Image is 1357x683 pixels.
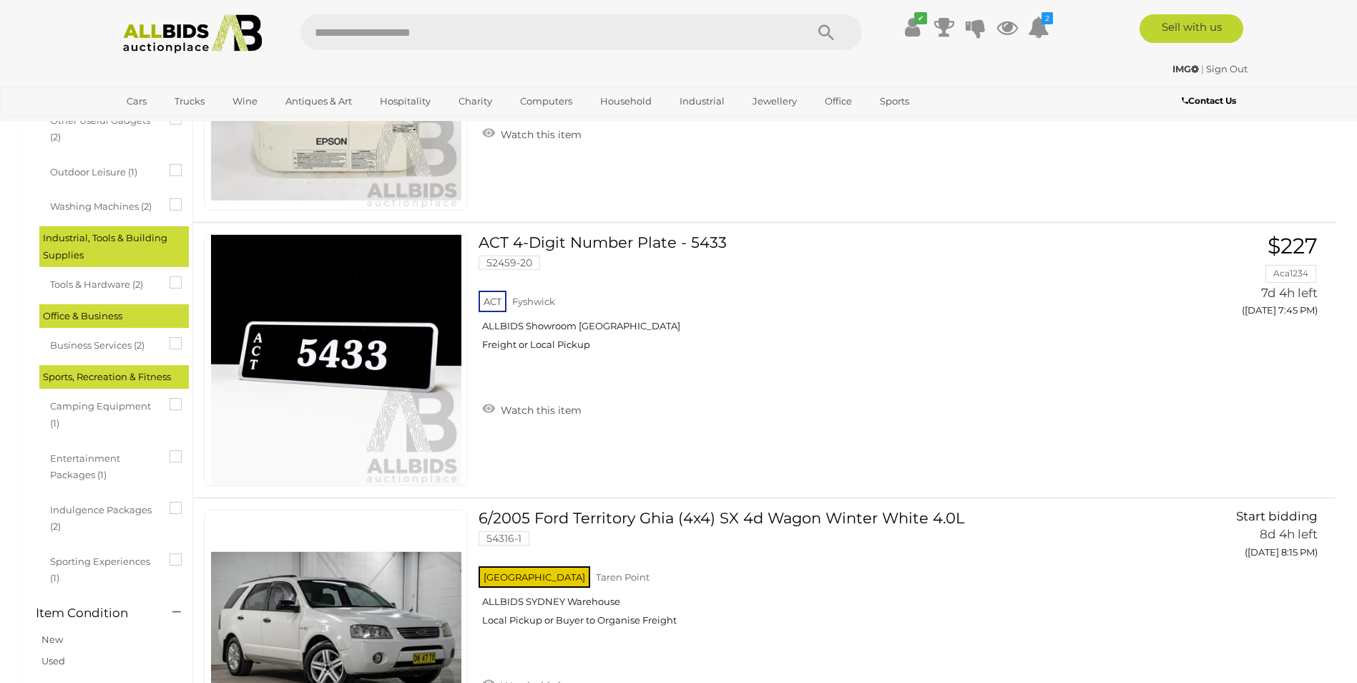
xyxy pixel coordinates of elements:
a: Watch this item [479,398,585,420]
a: Charity [449,89,501,113]
span: Entertainment Packages (1) [50,447,157,484]
a: Used [41,655,65,667]
a: 6/2005 Ford Territory Ghia (4x4) SX 4d Wagon Winter White 4.0L 54316-1 [GEOGRAPHIC_DATA] Taren Po... [489,510,1135,637]
i: 2 [1042,12,1053,24]
span: Sporting Experiences (1) [50,550,157,587]
a: Cars [117,89,156,113]
span: Other Useful Gadgets (2) [50,109,157,146]
div: Industrial, Tools & Building Supplies [39,226,189,267]
a: Sell with us [1140,14,1243,43]
span: Outdoor Leisure (1) [50,160,157,180]
i: ✔ [914,12,927,24]
span: Start bidding [1236,509,1318,523]
a: Trucks [165,89,214,113]
span: Indulgence Packages (2) [50,498,157,536]
a: $227 Aca1234 7d 4h left ([DATE] 7:45 PM) [1156,234,1321,324]
img: 52459-20a.jpg [211,235,461,485]
a: Office [815,89,861,113]
a: Start bidding 8d 4h left ([DATE] 8:15 PM) [1156,510,1321,566]
a: ✔ [902,14,924,40]
a: ACT 4-Digit Number Plate - 5433 52459-20 ACT Fyshwick ALLBIDS Showroom [GEOGRAPHIC_DATA] Freight ... [489,234,1135,362]
button: Search [790,14,862,50]
a: New [41,634,63,645]
a: [GEOGRAPHIC_DATA] [117,113,237,137]
span: Camping Equipment (1) [50,394,157,432]
span: $227 [1268,233,1318,259]
a: Industrial [670,89,734,113]
strong: IMG [1172,63,1199,74]
a: Antiques & Art [276,89,361,113]
span: Watch this item [497,404,582,417]
a: IMG [1172,63,1201,74]
a: Watch this item [479,122,585,144]
div: Office & Business [39,304,189,328]
a: Household [591,89,661,113]
a: 2 [1028,14,1049,40]
span: Tools & Hardware (2) [50,273,157,293]
span: Watch this item [497,128,582,141]
img: Allbids.com.au [115,14,270,54]
a: Computers [511,89,582,113]
a: Contact Us [1182,93,1240,109]
a: Sports [871,89,918,113]
a: Sign Out [1206,63,1248,74]
span: | [1201,63,1204,74]
div: Sports, Recreation & Fitness [39,365,189,389]
span: Washing Machines (2) [50,195,157,215]
a: Wine [223,89,267,113]
h4: Item Condition [36,606,151,620]
span: Business Services (2) [50,334,157,354]
a: Hospitality [371,89,440,113]
a: Jewellery [743,89,806,113]
b: Contact Us [1182,95,1236,106]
